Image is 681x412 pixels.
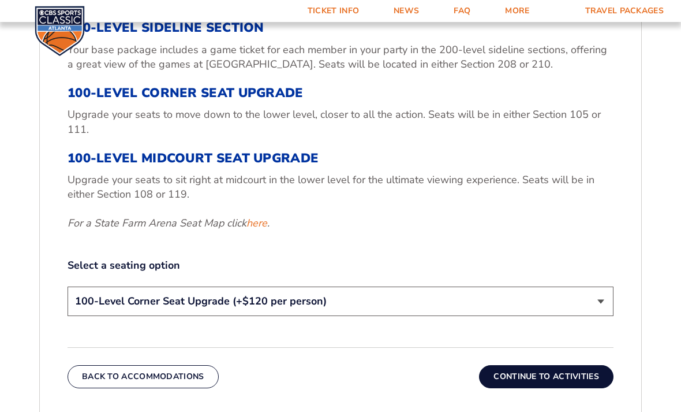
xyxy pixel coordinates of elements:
[68,86,613,101] h3: 100-Level Corner Seat Upgrade
[246,216,267,231] a: here
[479,365,613,388] button: Continue To Activities
[68,258,613,273] label: Select a seating option
[35,6,85,56] img: CBS Sports Classic
[68,173,613,202] p: Upgrade your seats to sit right at midcourt in the lower level for the ultimate viewing experienc...
[68,20,613,35] h3: 200-Level Sideline Section
[68,107,613,136] p: Upgrade your seats to move down to the lower level, closer to all the action. Seats will be in ei...
[68,365,219,388] button: Back To Accommodations
[68,216,270,230] em: For a State Farm Arena Seat Map click .
[68,43,613,72] p: Your base package includes a game ticket for each member in your party in the 200-level sideline ...
[68,151,613,166] h3: 100-Level Midcourt Seat Upgrade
